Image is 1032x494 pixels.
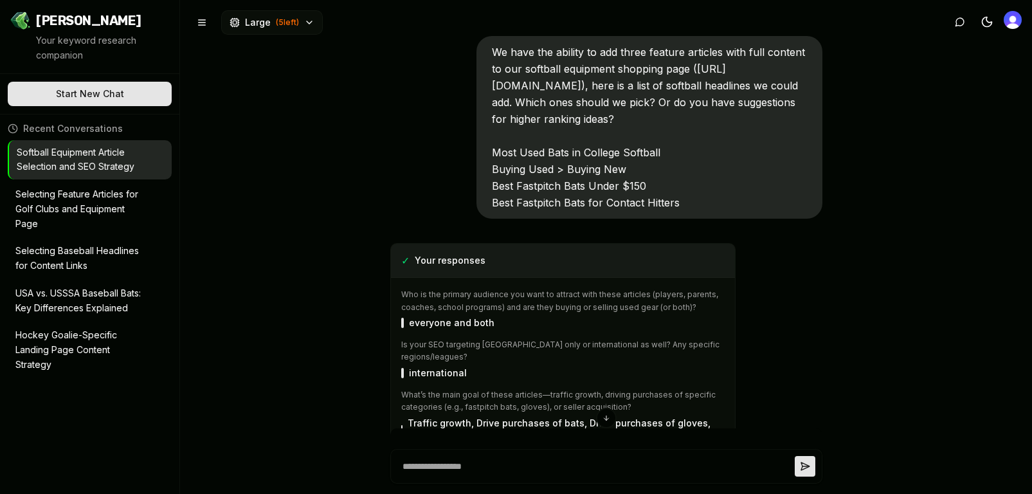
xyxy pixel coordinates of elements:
[15,286,146,316] p: USA vs. USSSA Baseball Bats: Key Differences Explained
[17,145,146,175] p: Softball Equipment Article Selection and SEO Strategy
[415,254,485,267] span: Your responses
[8,182,172,236] button: Selecting Feature Articles for Golf Clubs and Equipment Page
[492,46,805,209] span: We have the ability to add three feature articles with full content to our softball equipment sho...
[9,140,172,180] button: Softball Equipment Article Selection and SEO Strategy
[1004,11,1022,29] button: Open user button
[10,10,31,31] img: Jello SEO Logo
[409,366,467,381] p: international
[36,33,169,63] p: Your keyword research companion
[401,288,725,313] p: Who is the primary audience you want to attract with these articles (players, parents, coaches, s...
[408,416,725,446] p: Traffic growth, Drive purchases of bats, Drive purchases of gloves, Drive purchases of catcher’s ...
[56,87,124,100] span: Start New Chat
[221,10,323,35] button: Large(5left)
[8,323,172,377] button: Hockey Goalie-Specific Landing Page Content Strategy
[401,338,725,363] p: Is your SEO targeting [GEOGRAPHIC_DATA] only or international as well? Any specific regions/leagues?
[245,16,271,29] span: Large
[401,389,725,414] p: What’s the main goal of these articles—traffic growth, driving purchases of specific categories (...
[276,17,299,28] span: ( 5 left)
[8,281,172,321] button: USA vs. USSSA Baseball Bats: Key Differences Explained
[409,316,494,331] p: everyone and both
[397,450,795,483] textarea: To enrich screen reader interactions, please activate Accessibility in Grammarly extension settings
[15,187,146,231] p: Selecting Feature Articles for Golf Clubs and Equipment Page
[36,12,141,30] span: [PERSON_NAME]
[23,122,123,135] span: Recent Conversations
[15,244,146,273] p: Selecting Baseball Headlines for Content Links
[8,239,172,279] button: Selecting Baseball Headlines for Content Links
[401,252,410,270] span: ✓
[15,328,146,372] p: Hockey Goalie-Specific Landing Page Content Strategy
[1004,11,1022,29] img: Lauren Sauser
[8,82,172,106] button: Start New Chat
